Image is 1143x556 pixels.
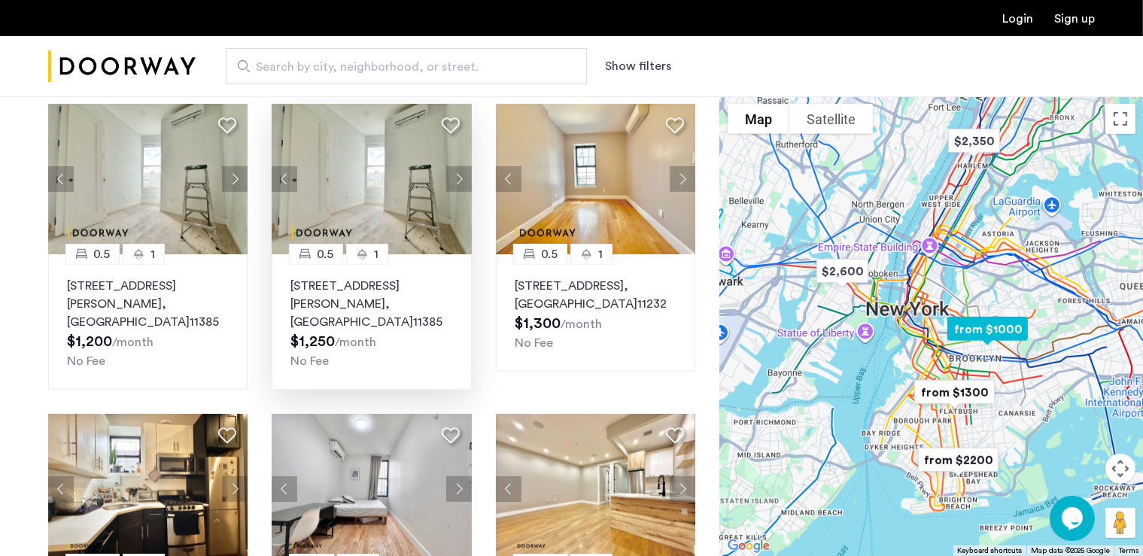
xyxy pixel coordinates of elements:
span: Map data ©2025 Google [1031,547,1110,554]
button: Drag Pegman onto the map to open Street View [1105,508,1135,538]
div: from $1300 [902,369,1007,415]
input: Apartment Search [226,48,587,84]
button: Show or hide filters [605,57,671,75]
a: 0.51[STREET_ADDRESS][PERSON_NAME], [GEOGRAPHIC_DATA]11385No Fee [48,254,248,390]
span: Search by city, neighborhood, or street. [256,58,545,76]
button: Previous apartment [496,166,521,192]
span: No Fee [67,355,105,367]
button: Next apartment [222,476,248,502]
img: Google [724,536,774,556]
a: Cazamio Logo [48,38,196,95]
button: Keyboard shortcuts [957,545,1022,556]
sub: /month [561,318,602,330]
sub: /month [112,336,154,348]
sub: /month [335,336,376,348]
button: Next apartment [446,166,472,192]
p: [STREET_ADDRESS][PERSON_NAME] 11385 [290,277,452,331]
button: Next apartment [670,476,695,502]
span: 1 [598,245,603,263]
button: Previous apartment [272,476,297,502]
div: from $2200 [906,437,1011,483]
span: $1,300 [515,316,561,331]
span: 1 [374,245,378,263]
span: $1,250 [290,334,335,349]
button: Show street map [728,104,789,134]
a: Login [1002,13,1033,25]
a: Registration [1054,13,1095,25]
div: $2,600 [804,248,880,294]
div: from $1000 [935,306,1040,352]
img: dc6efc1f-24ba-4395-9182-45437e21be9a_638900999956859002.jpeg [48,104,248,254]
img: dc6efc1f-24ba-4395-9182-45437e21be9a_638901000470545504.jpeg [272,104,472,254]
a: 0.51[STREET_ADDRESS], [GEOGRAPHIC_DATA]11232No Fee [496,254,695,372]
img: dc6efc1f-24ba-4395-9182-45437e21be9a_638907024501481387.jpeg [496,104,696,254]
span: 0.5 [317,245,333,263]
span: 0.5 [541,245,558,263]
p: [STREET_ADDRESS] 11232 [515,277,676,313]
a: Terms (opens in new tab) [1119,545,1138,556]
span: No Fee [290,355,329,367]
button: Show satellite imagery [789,104,873,134]
span: No Fee [515,337,553,349]
button: Next apartment [446,476,472,502]
button: Previous apartment [48,476,74,502]
iframe: chat widget [1050,496,1098,541]
button: Previous apartment [496,476,521,502]
div: $2,350 [936,118,1012,164]
p: [STREET_ADDRESS][PERSON_NAME] 11385 [67,277,229,331]
button: Next apartment [222,166,248,192]
span: $1,200 [67,334,112,349]
button: Map camera controls [1105,454,1135,484]
img: logo [48,38,196,95]
button: Toggle fullscreen view [1105,104,1135,134]
span: 1 [150,245,155,263]
span: 0.5 [93,245,110,263]
button: Next apartment [670,166,695,192]
a: Open this area in Google Maps (opens a new window) [724,536,774,556]
button: Previous apartment [272,166,297,192]
button: Previous apartment [48,166,74,192]
a: 0.51[STREET_ADDRESS][PERSON_NAME], [GEOGRAPHIC_DATA]11385No Fee [272,254,471,390]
